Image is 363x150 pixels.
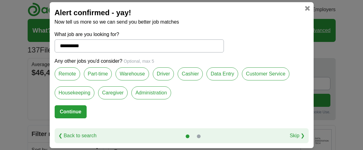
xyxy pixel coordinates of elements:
p: Now tell us more so we can send you better job matches [55,18,309,26]
button: Continue [55,105,87,118]
label: Data Entry [206,67,238,80]
h2: Alert confirmed - yay! [55,7,309,18]
label: Part-time [84,67,112,80]
label: Housekeeping [55,86,94,99]
label: Driver [153,67,174,80]
label: Caregiver [98,86,128,99]
label: Administration [131,86,171,99]
a: ❮ Back to search [58,132,97,139]
label: Remote [55,67,80,80]
label: Warehouse [116,67,149,80]
p: Any other jobs you'd consider? [55,57,309,65]
label: What job are you looking for? [55,31,224,38]
label: Customer Service [242,67,289,80]
label: Cashier [178,67,203,80]
span: Optional, max 5 [124,59,154,64]
a: Skip ❯ [290,132,305,139]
